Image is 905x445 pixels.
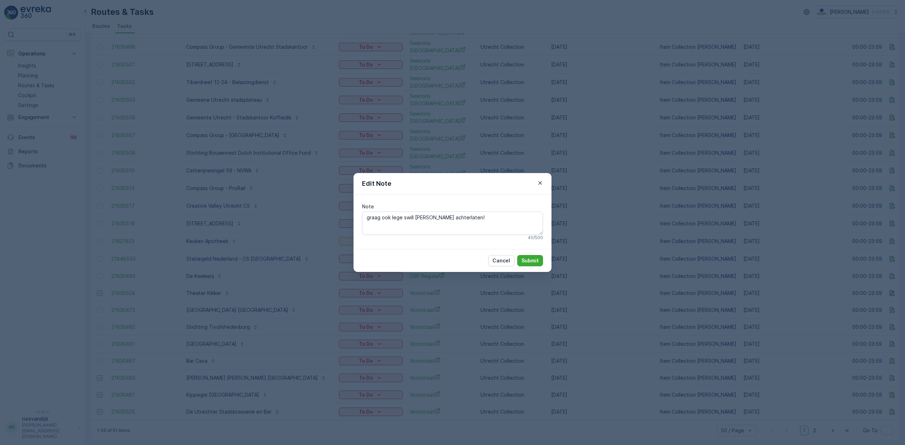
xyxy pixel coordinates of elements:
textarea: graag ook lege swill [PERSON_NAME] achterlaten! [362,212,543,235]
button: Cancel [488,255,514,266]
button: Submit [517,255,543,266]
p: Edit Note [362,179,391,189]
label: Note [362,203,374,209]
p: 40 / 500 [528,235,543,241]
p: Submit [521,257,539,264]
p: Cancel [492,257,510,264]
